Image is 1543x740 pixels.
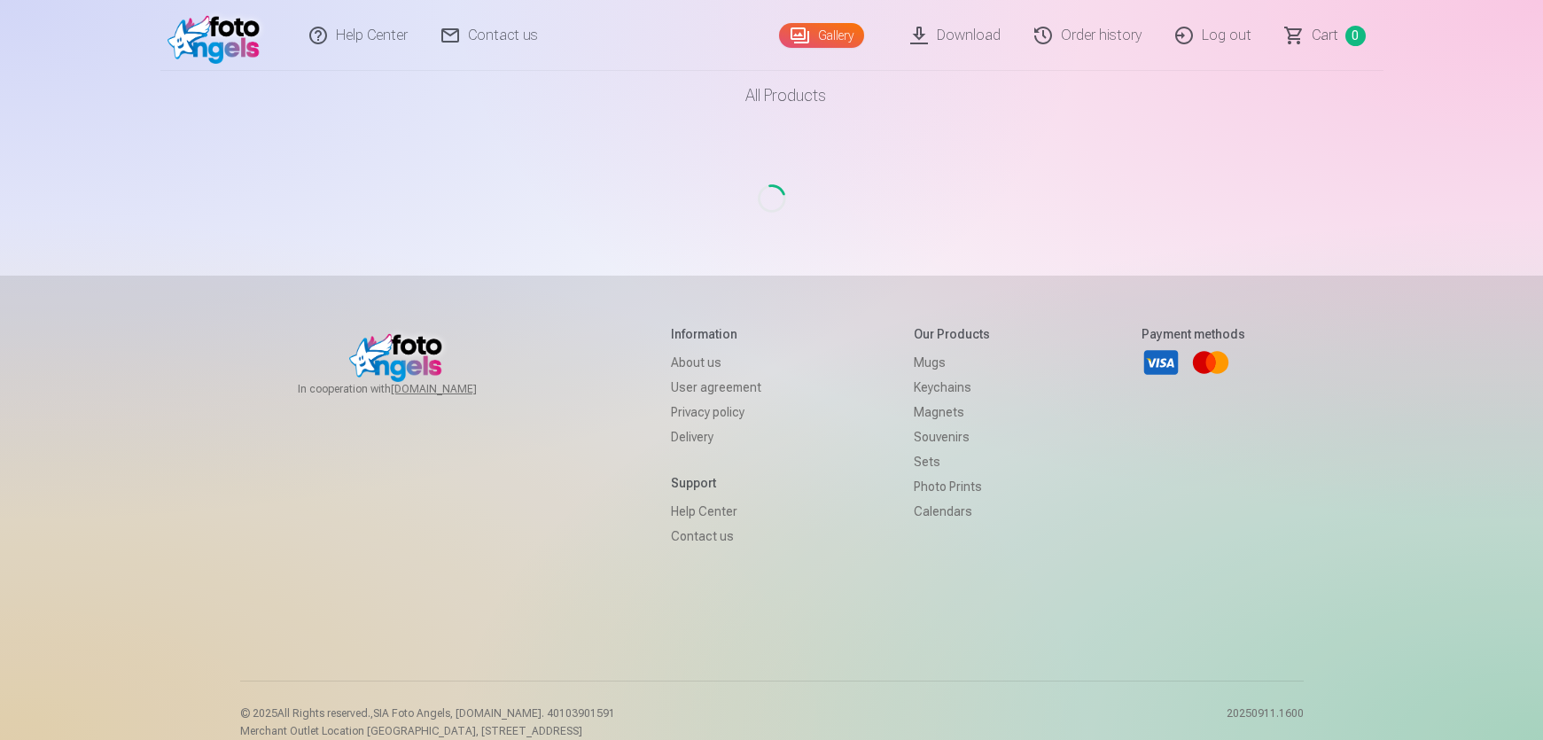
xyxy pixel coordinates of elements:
a: Contact us [671,524,761,549]
span: Сart [1312,25,1338,46]
a: Delivery [671,425,761,449]
a: [DOMAIN_NAME] [391,382,519,396]
p: © 2025 All Rights reserved. , [240,706,615,721]
a: Souvenirs [914,425,990,449]
a: All products [696,71,847,121]
a: Privacy policy [671,400,761,425]
a: Keychains [914,375,990,400]
a: Gallery [779,23,864,48]
a: About us [671,350,761,375]
a: Help Center [671,499,761,524]
p: 20250911.1600 [1227,706,1304,738]
h5: Information [671,325,761,343]
span: In cooperation with [298,382,519,396]
span: SIA Foto Angels, [DOMAIN_NAME]. 40103901591 [373,707,615,720]
a: Magnets [914,400,990,425]
a: Sets [914,449,990,474]
a: Photo prints [914,474,990,499]
img: /fa3 [168,7,269,64]
a: Mastercard [1191,343,1230,382]
h5: Our products [914,325,990,343]
p: Merchant Outlet Location [GEOGRAPHIC_DATA], [STREET_ADDRESS] [240,724,615,738]
a: Visa [1142,343,1181,382]
span: 0 [1345,26,1366,46]
h5: Support [671,474,761,492]
a: User agreement [671,375,761,400]
a: Mugs [914,350,990,375]
a: Calendars [914,499,990,524]
h5: Payment methods [1142,325,1245,343]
